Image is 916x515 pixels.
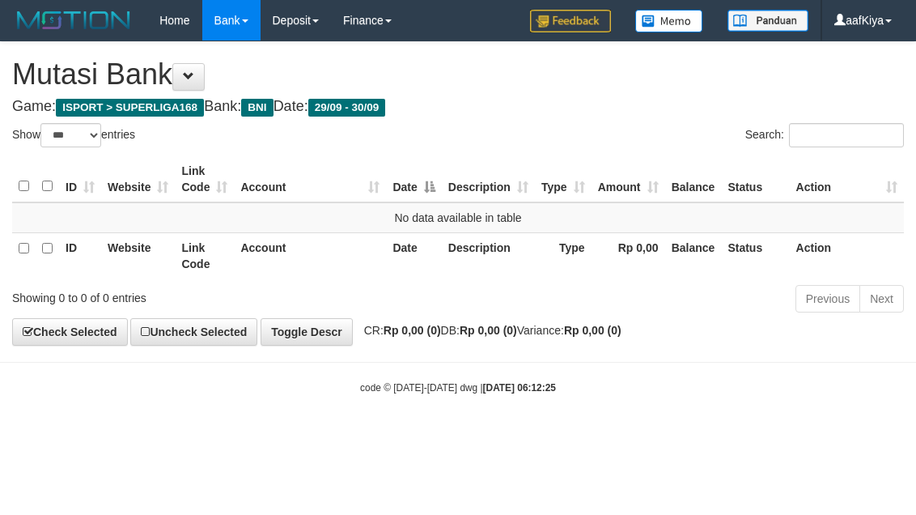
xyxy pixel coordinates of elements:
th: Account [234,232,386,279]
th: Action [790,232,904,279]
th: Description [442,232,535,279]
th: ID: activate to sort column ascending [59,156,101,202]
th: Link Code: activate to sort column ascending [175,156,234,202]
strong: Rp 0,00 (0) [460,324,517,337]
select: Showentries [40,123,101,147]
img: Feedback.jpg [530,10,611,32]
a: Previous [795,285,860,313]
th: Description: activate to sort column ascending [442,156,535,202]
th: Date [386,232,441,279]
span: 29/09 - 30/09 [308,99,386,117]
a: Check Selected [12,318,128,346]
input: Search: [789,123,904,147]
th: Action: activate to sort column ascending [790,156,904,202]
span: ISPORT > SUPERLIGA168 [56,99,204,117]
th: Date: activate to sort column descending [386,156,441,202]
strong: Rp 0,00 (0) [384,324,441,337]
th: Balance [665,232,722,279]
a: Uncheck Selected [130,318,257,346]
strong: [DATE] 06:12:25 [483,382,556,394]
th: Type: activate to sort column ascending [535,156,592,202]
th: Status [721,156,789,202]
h4: Game: Bank: Date: [12,99,904,115]
span: BNI [241,99,273,117]
a: Next [859,285,904,313]
th: Website [101,232,175,279]
div: Showing 0 to 0 of 0 entries [12,283,370,306]
th: Status [721,232,789,279]
th: Account: activate to sort column ascending [234,156,386,202]
th: Balance [665,156,722,202]
td: No data available in table [12,202,904,233]
a: Toggle Descr [261,318,353,346]
label: Show entries [12,123,135,147]
img: panduan.png [727,10,808,32]
img: MOTION_logo.png [12,8,135,32]
th: Link Code [175,232,234,279]
th: ID [59,232,101,279]
span: CR: DB: Variance: [356,324,621,337]
small: code © [DATE]-[DATE] dwg | [360,382,556,394]
strong: Rp 0,00 (0) [564,324,621,337]
th: Amount: activate to sort column ascending [592,156,665,202]
th: Rp 0,00 [592,232,665,279]
th: Website: activate to sort column ascending [101,156,175,202]
img: Button%20Memo.svg [635,10,703,32]
label: Search: [745,123,904,147]
th: Type [535,232,592,279]
h1: Mutasi Bank [12,58,904,91]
